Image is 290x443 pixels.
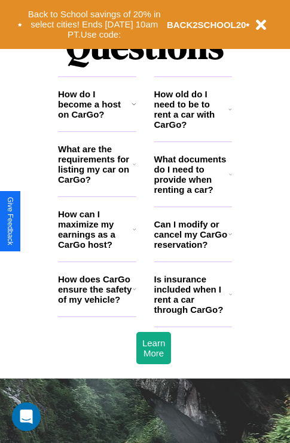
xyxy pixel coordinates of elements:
h3: What documents do I need to provide when renting a car? [154,154,230,195]
button: Back to School savings of 20% in select cities! Ends [DATE] 10am PT.Use code: [22,6,167,43]
button: Learn More [136,332,171,364]
h3: How old do I need to be to rent a car with CarGo? [154,89,229,130]
b: BACK2SCHOOL20 [167,20,246,30]
h3: How does CarGo ensure the safety of my vehicle? [58,274,133,304]
h3: Is insurance included when I rent a car through CarGo? [154,274,229,315]
h3: What are the requirements for listing my car on CarGo? [58,144,133,184]
div: Open Intercom Messenger [12,402,41,431]
h3: How do I become a host on CarGo? [58,89,132,119]
h3: How can I maximize my earnings as a CarGo host? [58,209,133,250]
h3: Can I modify or cancel my CarGo reservation? [154,219,228,250]
div: Give Feedback [6,197,14,245]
